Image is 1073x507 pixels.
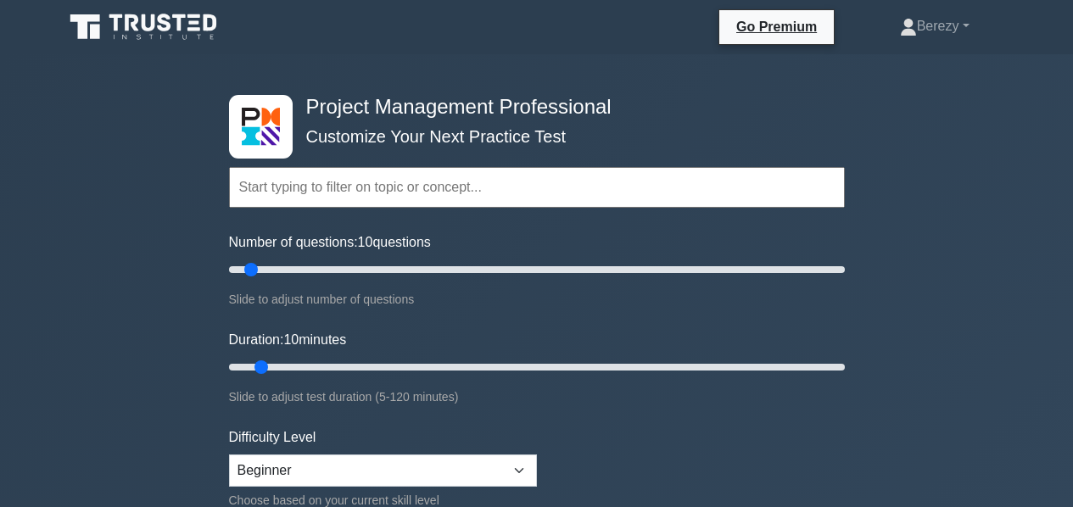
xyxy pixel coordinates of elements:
[299,95,762,120] h4: Project Management Professional
[229,232,431,253] label: Number of questions: questions
[229,387,845,407] div: Slide to adjust test duration (5-120 minutes)
[859,9,1010,43] a: Berezy
[229,289,845,309] div: Slide to adjust number of questions
[229,427,316,448] label: Difficulty Level
[229,330,347,350] label: Duration: minutes
[726,16,827,37] a: Go Premium
[358,235,373,249] span: 10
[283,332,299,347] span: 10
[229,167,845,208] input: Start typing to filter on topic or concept...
